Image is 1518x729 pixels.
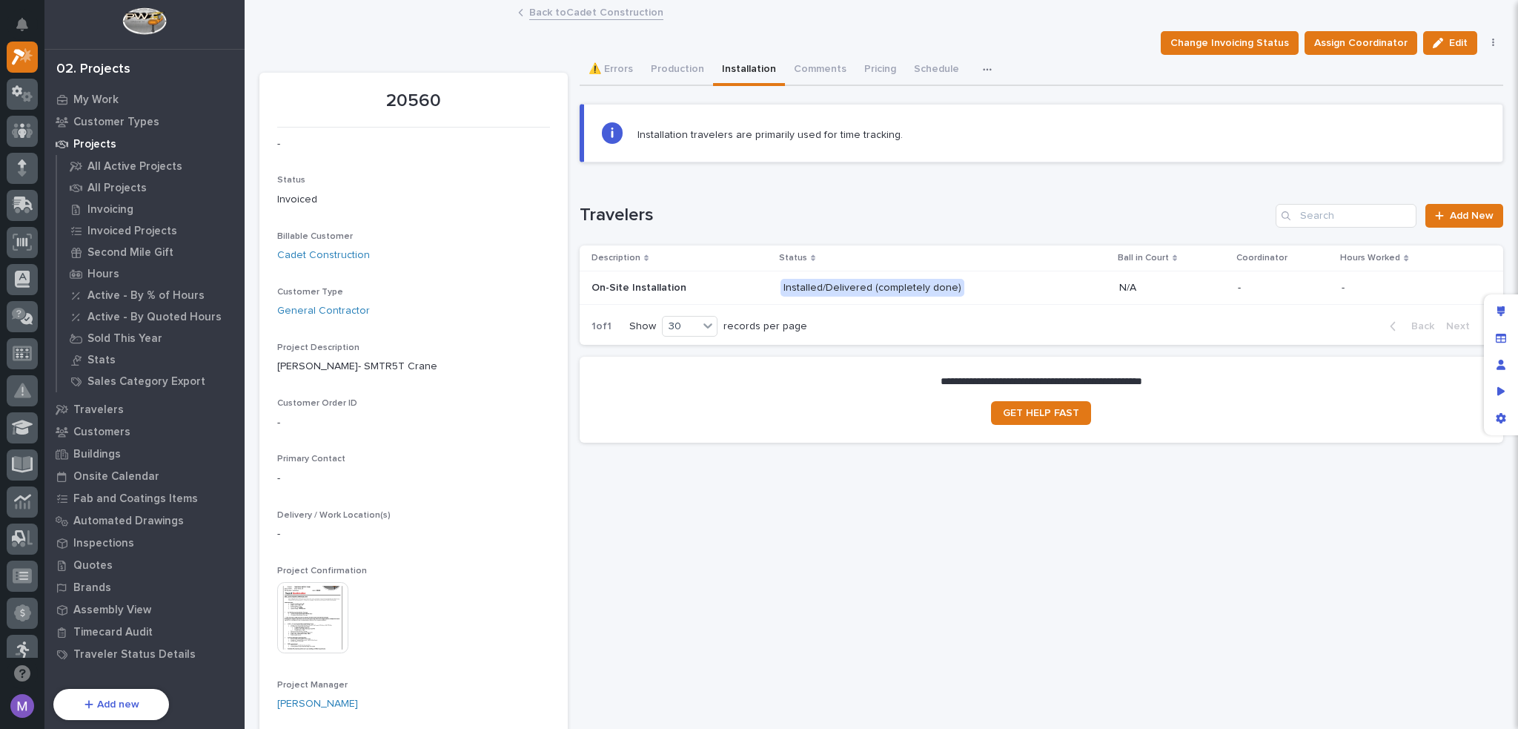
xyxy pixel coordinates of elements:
[57,263,245,284] a: Hours
[991,401,1091,425] a: GET HELP FAST
[855,55,905,86] button: Pricing
[87,160,182,174] p: All Active Projects
[591,279,689,294] p: On-Site Installation
[1488,325,1514,352] div: Manage fields and data
[1446,320,1479,333] span: Next
[50,179,188,191] div: We're available if you need us!
[277,248,370,263] a: Cadet Construction
[50,165,243,179] div: Start new chat
[1276,204,1416,228] div: Search
[44,576,245,598] a: Brands
[73,559,113,573] p: Quotes
[15,14,44,44] img: Stacker
[1378,320,1440,333] button: Back
[1170,34,1289,52] span: Change Invoicing Status
[148,391,179,402] span: Pylon
[1236,250,1287,266] p: Coordinator
[73,93,119,107] p: My Work
[1003,408,1079,418] span: GET HELP FAST
[44,554,245,576] a: Quotes
[637,128,903,142] p: Installation travelers are primarily used for time tracking.
[15,82,270,106] p: How can we help?
[230,213,270,231] button: See all
[629,320,656,333] p: Show
[44,443,245,465] a: Buildings
[1449,36,1468,50] span: Edit
[277,192,550,208] p: Invoiced
[15,59,270,82] p: Welcome 👋
[44,465,245,487] a: Onsite Calendar
[131,293,162,305] span: [DATE]
[580,55,642,86] button: ⚠️ Errors
[73,138,116,151] p: Projects
[73,604,151,617] p: Assembly View
[123,253,128,265] span: •
[73,403,124,417] p: Travelers
[1423,31,1477,55] button: Edit
[277,303,370,319] a: General Contractor
[1238,282,1330,294] p: -
[1119,282,1226,294] p: N/A
[277,511,391,520] span: Delivery / Work Location(s)
[1488,405,1514,432] div: App settings
[1161,31,1299,55] button: Change Invoicing Status
[277,527,550,542] p: -
[44,643,245,665] a: Traveler Status Details
[277,415,550,431] p: -
[663,319,698,334] div: 30
[723,320,807,333] p: records per page
[87,203,133,217] p: Invoicing
[73,116,159,129] p: Customer Types
[87,182,147,195] p: All Projects
[73,470,159,484] p: Onsite Calendar
[1305,31,1417,55] button: Assign Coordinator
[1342,279,1348,294] p: -
[87,332,162,346] p: Sold This Year
[1450,211,1494,221] span: Add New
[580,271,1504,304] tr: On-Site InstallationOn-Site Installation Installed/Delivered (completely done)N/A---
[44,487,245,509] a: Fab and Coatings Items
[277,696,358,712] a: [PERSON_NAME]
[1440,320,1503,333] button: Next
[713,55,785,86] button: Installation
[785,55,855,86] button: Comments
[7,9,38,40] button: Notifications
[1425,204,1503,228] a: Add New
[57,242,245,263] a: Second Mile Gift
[131,253,162,265] span: [DATE]
[57,328,245,349] a: Sold This Year
[73,515,184,528] p: Automated Drawings
[57,177,245,198] a: All Projects
[57,306,245,327] a: Active - By Quoted Hours
[123,293,128,305] span: •
[44,509,245,532] a: Automated Drawings
[15,356,27,368] div: 📖
[7,658,38,689] button: Open support chat
[87,289,205,303] p: Active - By % of Hours
[905,55,968,86] button: Schedule
[73,581,111,595] p: Brands
[580,309,623,345] p: 1 of 1
[780,279,964,297] div: Installed/Delivered (completely done)
[44,621,245,643] a: Timecard Audit
[277,232,353,241] span: Billable Customer
[30,254,42,265] img: 1736555164131-43832dd5-751b-4058-ba23-39d91318e5a0
[277,343,359,352] span: Project Description
[19,18,38,42] div: Notifications
[57,371,245,392] a: Sales Category Export
[642,55,713,86] button: Production
[277,176,305,185] span: Status
[30,354,81,369] span: Help Docs
[57,285,245,306] a: Active - By % of Hours
[7,690,38,722] button: users-avatar
[87,375,205,389] p: Sales Category Export
[15,279,39,303] img: Matthew Hall
[1488,378,1514,405] div: Preview as
[277,455,345,464] span: Primary Contact
[277,681,348,690] span: Project Manager
[277,567,367,575] span: Project Confirmation
[1488,352,1514,378] div: Manage users
[277,90,550,112] p: 20560
[1340,250,1400,266] p: Hours Worked
[44,598,245,621] a: Assembly View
